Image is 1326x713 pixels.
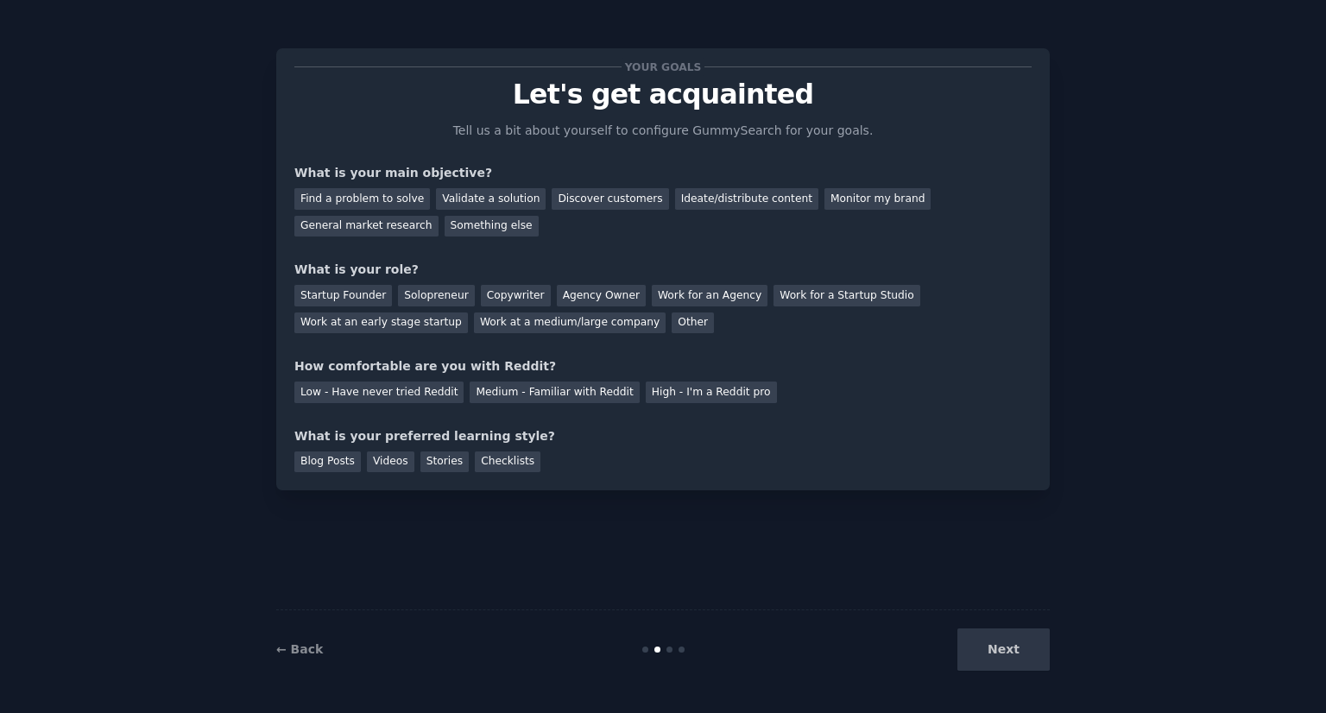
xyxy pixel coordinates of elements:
p: Let's get acquainted [294,79,1032,110]
div: Monitor my brand [824,188,931,210]
div: Other [672,312,714,334]
div: What is your preferred learning style? [294,427,1032,445]
div: Work at an early stage startup [294,312,468,334]
div: What is your main objective? [294,164,1032,182]
div: Videos [367,451,414,473]
p: Tell us a bit about yourself to configure GummySearch for your goals. [445,122,881,140]
div: Something else [445,216,539,237]
div: Startup Founder [294,285,392,306]
a: ← Back [276,642,323,656]
div: Low - Have never tried Reddit [294,382,464,403]
div: Agency Owner [557,285,646,306]
span: Your goals [622,58,704,76]
div: Checklists [475,451,540,473]
div: Stories [420,451,469,473]
div: What is your role? [294,261,1032,279]
div: How comfortable are you with Reddit? [294,357,1032,375]
div: Work for a Startup Studio [773,285,919,306]
div: Find a problem to solve [294,188,430,210]
div: High - I'm a Reddit pro [646,382,777,403]
div: Blog Posts [294,451,361,473]
div: Medium - Familiar with Reddit [470,382,639,403]
div: Ideate/distribute content [675,188,818,210]
div: Work at a medium/large company [474,312,666,334]
div: Discover customers [552,188,668,210]
div: General market research [294,216,439,237]
div: Work for an Agency [652,285,767,306]
div: Solopreneur [398,285,474,306]
div: Copywriter [481,285,551,306]
div: Validate a solution [436,188,546,210]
